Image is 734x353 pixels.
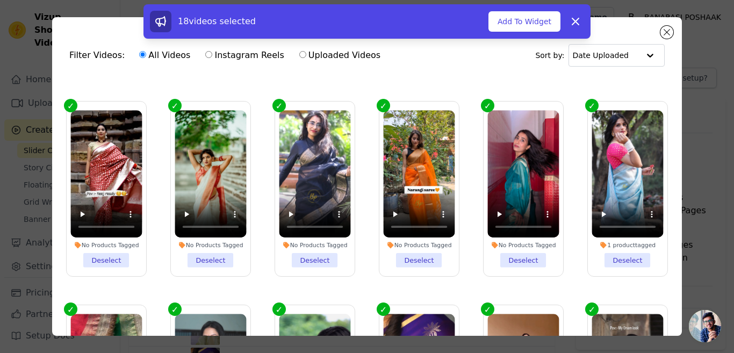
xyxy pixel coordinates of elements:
div: Filter Videos: [69,43,386,68]
div: No Products Tagged [487,241,559,249]
div: No Products Tagged [70,241,142,249]
button: Add To Widget [488,11,560,32]
div: No Products Tagged [175,241,246,249]
div: Sort by: [535,44,665,67]
span: 18 videos selected [178,16,256,26]
div: No Products Tagged [383,241,455,249]
div: 1 product tagged [592,241,663,249]
div: Open chat [689,310,721,342]
label: All Videos [139,48,191,62]
label: Uploaded Videos [299,48,381,62]
label: Instagram Reels [205,48,284,62]
div: No Products Tagged [279,241,350,249]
